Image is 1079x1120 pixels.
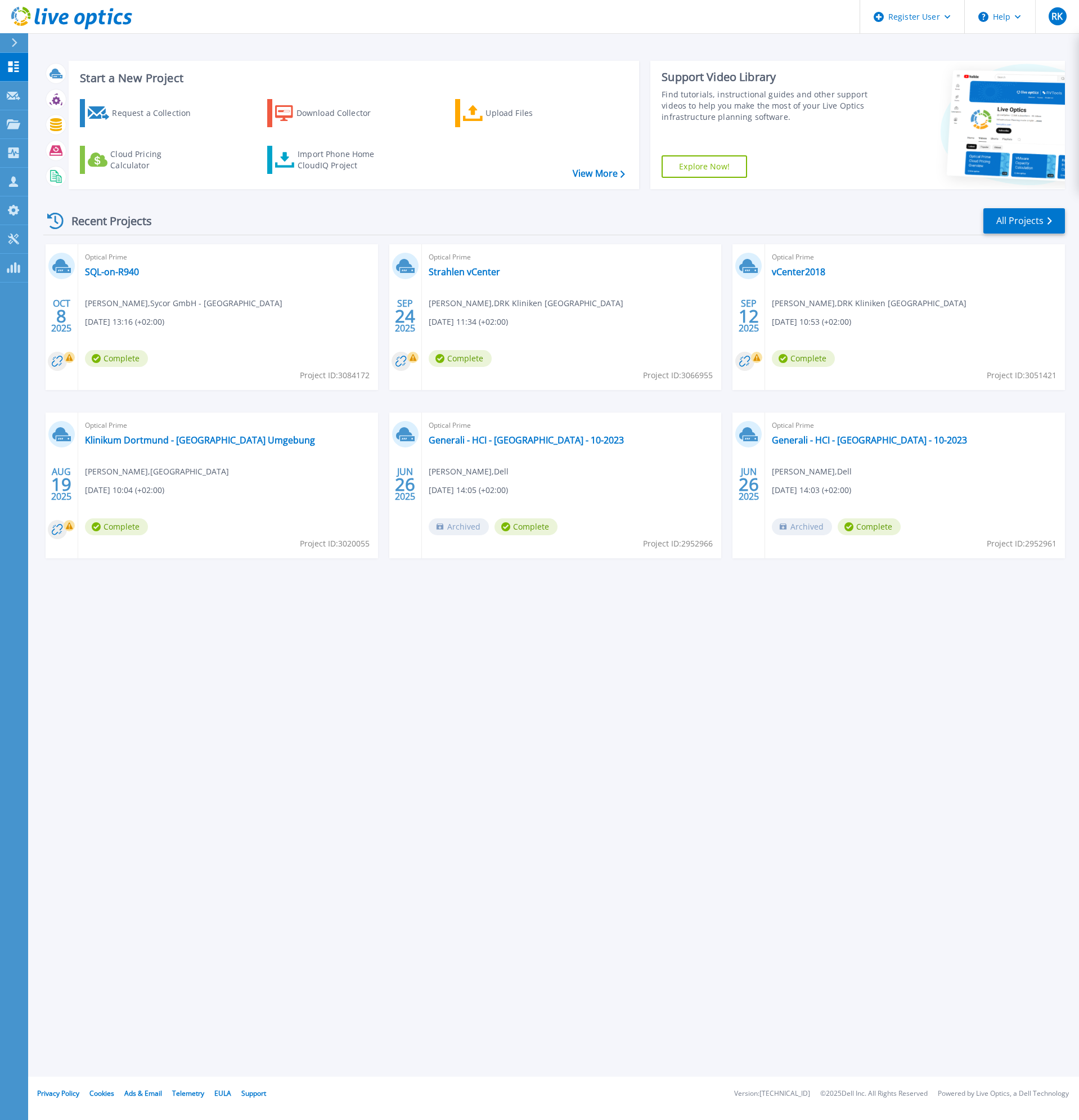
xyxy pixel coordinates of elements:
[429,434,624,446] a: Generali - HCI - [GEOGRAPHIC_DATA] - 10-2023
[80,146,205,174] a: Cloud Pricing Calculator
[429,297,623,310] span: [PERSON_NAME] , DRK Kliniken [GEOGRAPHIC_DATA]
[820,1090,928,1097] li: © 2025 Dell Inc. All Rights Reserved
[85,518,148,535] span: Complete
[772,297,966,310] span: [PERSON_NAME] , DRK Kliniken [GEOGRAPHIC_DATA]
[89,1088,114,1098] a: Cookies
[429,316,508,328] span: [DATE] 11:34 (+02:00)
[772,316,851,328] span: [DATE] 10:53 (+02:00)
[772,350,835,367] span: Complete
[56,311,66,321] span: 8
[112,102,202,124] div: Request a Collection
[85,484,164,496] span: [DATE] 10:04 (+02:00)
[938,1090,1069,1097] li: Powered by Live Optics, a Dell Technology
[987,369,1056,382] span: Project ID: 3051421
[485,102,576,124] div: Upload Files
[429,419,715,432] span: Optical Prime
[662,89,873,123] div: Find tutorials, instructional guides and other support videos to help you make the most of your L...
[395,480,415,489] span: 26
[772,266,825,277] a: vCenter2018
[739,480,759,489] span: 26
[662,155,747,178] a: Explore Now!
[395,311,415,321] span: 24
[85,419,371,432] span: Optical Prime
[300,369,370,382] span: Project ID: 3084172
[267,99,393,127] a: Download Collector
[37,1088,79,1098] a: Privacy Policy
[80,72,624,84] h3: Start a New Project
[429,465,509,478] span: [PERSON_NAME] , Dell
[124,1088,162,1098] a: Ads & Email
[772,465,852,478] span: [PERSON_NAME] , Dell
[51,480,71,489] span: 19
[739,311,759,321] span: 12
[85,350,148,367] span: Complete
[85,465,229,478] span: [PERSON_NAME] , [GEOGRAPHIC_DATA]
[298,149,385,171] div: Import Phone Home CloudIQ Project
[429,350,492,367] span: Complete
[494,518,558,535] span: Complete
[772,419,1058,432] span: Optical Prime
[85,251,371,263] span: Optical Prime
[772,251,1058,263] span: Optical Prime
[85,297,282,310] span: [PERSON_NAME] , Sycor GmbH - [GEOGRAPHIC_DATA]
[300,537,370,550] span: Project ID: 3020055
[772,518,832,535] span: Archived
[172,1088,204,1098] a: Telemetry
[85,316,164,328] span: [DATE] 13:16 (+02:00)
[987,537,1056,550] span: Project ID: 2952961
[643,537,713,550] span: Project ID: 2952966
[838,518,901,535] span: Complete
[662,70,873,84] div: Support Video Library
[772,434,967,446] a: Generali - HCI - [GEOGRAPHIC_DATA] - 10-2023
[429,251,715,263] span: Optical Prime
[573,168,625,179] a: View More
[85,266,139,277] a: SQL-on-R940
[1051,12,1063,21] span: RK
[241,1088,266,1098] a: Support
[738,464,759,505] div: JUN 2025
[772,484,851,496] span: [DATE] 14:03 (+02:00)
[43,207,167,235] div: Recent Projects
[429,518,489,535] span: Archived
[110,149,200,171] div: Cloud Pricing Calculator
[51,295,72,337] div: OCT 2025
[85,434,315,446] a: Klinikum Dortmund - [GEOGRAPHIC_DATA] Umgebung
[643,369,713,382] span: Project ID: 3066955
[738,295,759,337] div: SEP 2025
[214,1088,231,1098] a: EULA
[455,99,581,127] a: Upload Files
[983,208,1065,234] a: All Projects
[394,295,416,337] div: SEP 2025
[51,464,72,505] div: AUG 2025
[429,484,508,496] span: [DATE] 14:05 (+02:00)
[296,102,386,124] div: Download Collector
[80,99,205,127] a: Request a Collection
[394,464,416,505] div: JUN 2025
[734,1090,810,1097] li: Version: [TECHNICAL_ID]
[429,266,500,277] a: Strahlen vCenter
